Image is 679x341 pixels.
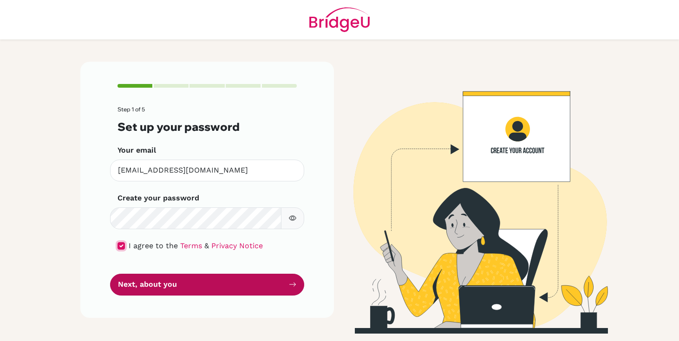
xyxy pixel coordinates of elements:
[204,241,209,250] span: &
[118,193,199,204] label: Create your password
[118,120,297,134] h3: Set up your password
[110,160,304,181] input: Insert your email*
[211,241,263,250] a: Privacy Notice
[129,241,178,250] span: I agree to the
[118,145,156,156] label: Your email
[180,241,202,250] a: Terms
[110,274,304,296] button: Next, about you
[118,106,145,113] span: Step 1 of 5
